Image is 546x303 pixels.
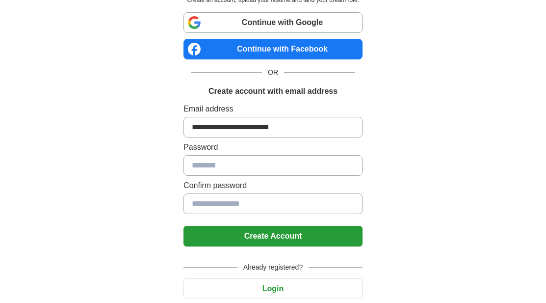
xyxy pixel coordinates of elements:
[183,180,363,192] label: Confirm password
[183,284,363,293] a: Login
[183,278,363,299] button: Login
[183,12,363,33] a: Continue with Google
[183,226,363,247] button: Create Account
[183,103,363,115] label: Email address
[183,141,363,153] label: Password
[183,39,363,59] a: Continue with Facebook
[208,85,338,97] h1: Create account with email address
[237,262,309,273] span: Already registered?
[262,67,284,78] span: OR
